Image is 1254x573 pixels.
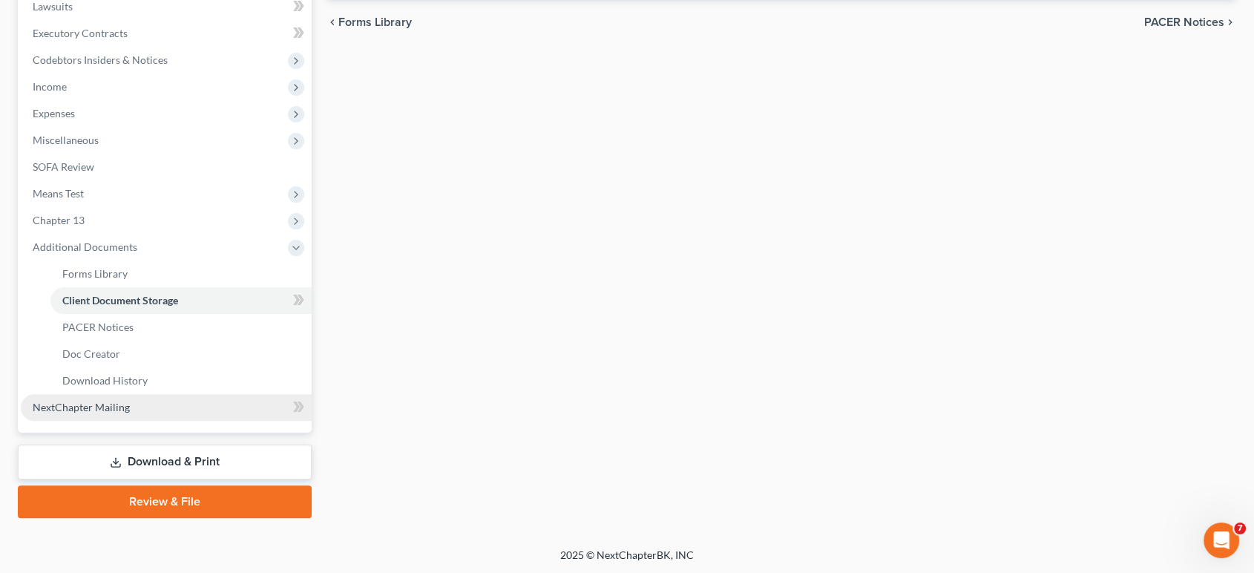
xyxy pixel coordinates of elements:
[1144,16,1224,28] span: PACER Notices
[33,187,84,200] span: Means Test
[62,374,148,387] span: Download History
[33,134,99,146] span: Miscellaneous
[326,16,412,28] button: chevron_left Forms Library
[33,80,67,93] span: Income
[18,485,312,518] a: Review & File
[33,401,130,413] span: NextChapter Mailing
[62,347,120,360] span: Doc Creator
[21,394,312,421] a: NextChapter Mailing
[1224,16,1236,28] i: chevron_right
[18,445,312,479] a: Download & Print
[33,53,168,66] span: Codebtors Insiders & Notices
[62,294,178,307] span: Client Document Storage
[1144,16,1236,28] button: PACER Notices chevron_right
[326,16,338,28] i: chevron_left
[33,214,85,226] span: Chapter 13
[62,267,128,280] span: Forms Library
[33,27,128,39] span: Executory Contracts
[33,240,137,253] span: Additional Documents
[21,20,312,47] a: Executory Contracts
[33,107,75,119] span: Expenses
[50,341,312,367] a: Doc Creator
[50,261,312,287] a: Forms Library
[1234,523,1246,534] span: 7
[33,160,94,173] span: SOFA Review
[338,16,412,28] span: Forms Library
[50,314,312,341] a: PACER Notices
[50,287,312,314] a: Client Document Storage
[62,321,134,333] span: PACER Notices
[21,154,312,180] a: SOFA Review
[50,367,312,394] a: Download History
[1204,523,1239,558] iframe: Intercom live chat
